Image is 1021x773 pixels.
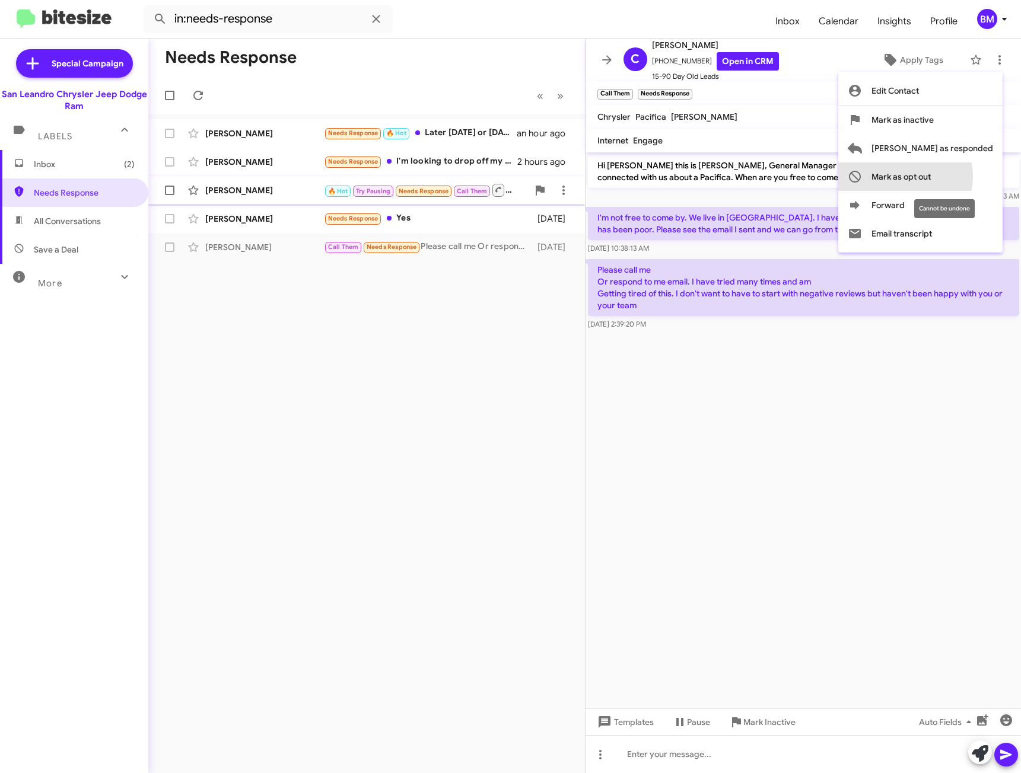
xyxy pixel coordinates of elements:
span: [PERSON_NAME] as responded [871,134,993,162]
button: Email transcript [838,219,1003,248]
button: Forward [838,191,1003,219]
span: Mark as opt out [871,162,931,191]
div: Cannot be undone [914,199,975,218]
span: Mark as inactive [871,106,934,134]
span: Edit Contact [871,76,919,105]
